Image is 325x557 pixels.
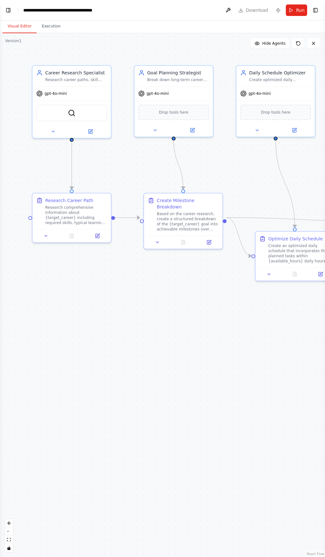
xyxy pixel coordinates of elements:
div: Goal Planning Strategist [147,70,209,76]
div: Research comprehensive information about {target_career} including required skills, typical learn... [45,205,107,225]
div: Create Milestone Breakdown [157,197,219,210]
div: Optimize Daily Schedule [268,236,323,242]
span: gpt-4o-mini [45,91,67,96]
g: Edge from b0f23865-b978-43b7-b6a2-b056ba1af8d9 to 2505ced4-52fb-4cbf-9913-f165000e355b [69,141,75,189]
button: Open in side panel [174,126,210,134]
div: Daily Schedule OptimizerCreate optimized daily schedules with specific time slots and task durati... [236,65,315,137]
g: Edge from fd503d4b-840e-4100-aa44-525aa55589e7 to ad9b25d2-4c19-492f-92a7-e51b8ae53d3f [227,215,251,259]
button: Run [286,4,307,16]
g: Edge from 5d53780c-532f-4a55-87a4-1deddd86098c to fd503d4b-840e-4100-aa44-525aa55589e7 [170,140,186,189]
div: Career Research SpecialistResearch career paths, skill requirements, industry trends, and salary ... [32,65,112,139]
div: Version 1 [5,38,22,43]
button: Visual Editor [3,20,37,33]
div: Career Research Specialist [45,70,107,76]
g: Edge from 2505ced4-52fb-4cbf-9913-f165000e355b to fd503d4b-840e-4100-aa44-525aa55589e7 [115,215,140,221]
span: Drop tools here [261,109,291,116]
div: React Flow controls [5,519,13,552]
div: Break down long-term career goals into achievable milestones, weekly targets, and daily actionabl... [147,77,209,82]
span: Run [296,7,305,13]
button: Execution [37,20,66,33]
span: Drop tools here [159,109,189,116]
span: gpt-4o-mini [249,91,271,96]
button: Show left sidebar [4,6,13,15]
button: toggle interactivity [5,544,13,552]
button: Open in side panel [86,232,108,240]
div: Research Career Path [45,197,93,204]
button: No output available [281,270,308,278]
div: Based on the career research, create a structured breakdown of the {target_career} goal into achi... [157,211,219,232]
div: Create optimized daily schedules with specific time slots and task durations based on {available_... [249,77,311,82]
span: gpt-4o-mini [147,91,169,96]
div: Daily Schedule Optimizer [249,70,311,76]
button: Hide Agents [251,38,289,49]
button: fit view [5,536,13,544]
div: Goal Planning StrategistBreak down long-term career goals into achievable milestones, weekly targ... [134,65,213,137]
div: Research career paths, skill requirements, industry trends, and salary expectations for {target_c... [45,77,107,82]
button: Open in side panel [276,126,312,134]
nav: breadcrumb [23,7,92,13]
div: Create Milestone BreakdownBased on the career research, create a structured breakdown of the {tar... [143,193,223,249]
button: No output available [58,232,85,240]
button: zoom out [5,527,13,536]
span: Hide Agents [262,41,285,46]
a: React Flow attribution [307,552,324,556]
button: No output available [170,238,197,246]
button: zoom in [5,519,13,527]
img: SerperDevTool [68,109,76,117]
div: Research Career PathResearch comprehensive information about {target_career} including required s... [32,193,112,243]
button: Show right sidebar [311,6,320,15]
button: Open in side panel [72,128,108,135]
g: Edge from 0b0ed160-d3e4-4c8f-88e3-c7da6096ffbe to ad9b25d2-4c19-492f-92a7-e51b8ae53d3f [272,140,298,228]
button: Open in side panel [198,238,220,246]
